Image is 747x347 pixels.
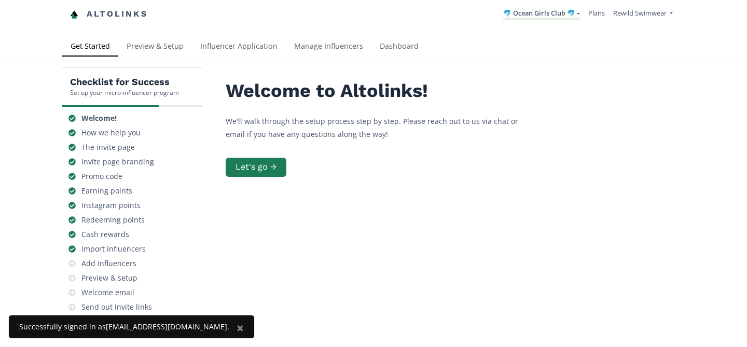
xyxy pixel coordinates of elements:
[588,8,605,18] a: Plans
[81,142,135,152] div: The invite page
[226,80,537,102] h2: Welcome to Altolinks!
[81,229,129,240] div: Cash rewards
[81,273,137,283] div: Preview & setup
[19,322,229,332] div: Successfully signed in as [EMAIL_ADDRESS][DOMAIN_NAME] .
[81,287,134,298] div: Welcome email
[81,128,141,138] div: How we help you
[81,200,141,211] div: Instagram points
[81,157,154,167] div: Invite page branding
[613,8,667,18] span: Rewild Swimwear
[286,37,371,58] a: Manage Influencers
[70,10,78,19] img: favicon-32x32.png
[226,315,254,340] button: Close
[237,319,244,336] span: ×
[81,215,145,225] div: Redeeming points
[70,88,179,97] div: Set up your micro-influencer program
[503,8,580,20] a: 🐬 Ocean Girls Club 🐬
[226,158,286,177] button: Let's go →
[81,171,122,182] div: Promo code
[81,113,117,123] div: Welcome!
[62,37,118,58] a: Get Started
[81,186,132,196] div: Earning points
[613,8,673,20] a: Rewild Swimwear
[118,37,192,58] a: Preview & Setup
[70,76,179,88] h5: Checklist for Success
[81,258,136,269] div: Add influencers
[81,302,152,312] div: Send out invite links
[81,244,146,254] div: Import influencers
[226,115,537,141] p: We'll walk through the setup process step by step. Please reach out to us via chat or email if yo...
[192,37,286,58] a: Influencer Application
[371,37,427,58] a: Dashboard
[70,6,148,23] a: Altolinks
